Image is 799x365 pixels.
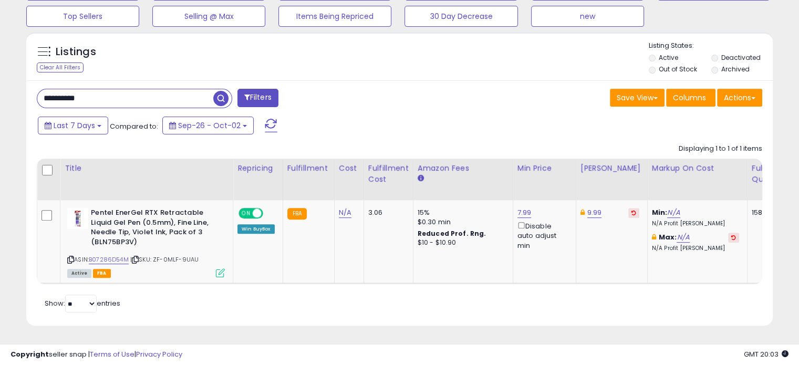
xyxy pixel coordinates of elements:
div: $0.30 min [418,217,505,227]
button: Top Sellers [26,6,139,27]
button: new [531,6,644,27]
span: Last 7 Days [54,120,95,131]
div: Markup on Cost [652,163,743,174]
div: [PERSON_NAME] [580,163,643,174]
div: Min Price [517,163,572,174]
span: Columns [673,92,706,103]
span: 2025-10-10 20:03 GMT [744,349,788,359]
div: Disable auto adjust min [517,220,568,251]
div: Cost [339,163,359,174]
button: Filters [237,89,278,107]
div: 158 [752,208,784,217]
strong: Copyright [11,349,49,359]
button: Sep-26 - Oct-02 [162,117,254,134]
div: Clear All Filters [37,62,84,72]
span: Show: entries [45,298,120,308]
div: Displaying 1 to 1 of 1 items [679,144,762,154]
a: N/A [339,207,351,218]
a: Privacy Policy [136,349,182,359]
div: 3.06 [368,208,405,217]
div: ASIN: [67,208,225,276]
label: Out of Stock [659,65,697,74]
h5: Listings [56,45,96,59]
button: Items Being Repriced [278,6,391,27]
span: All listings currently available for purchase on Amazon [67,269,91,278]
label: Active [659,53,678,62]
a: 7.99 [517,207,532,218]
b: Min: [652,207,668,217]
button: Selling @ Max [152,6,265,27]
div: Title [65,163,229,174]
button: 30 Day Decrease [404,6,517,27]
button: Actions [717,89,762,107]
div: seller snap | | [11,350,182,360]
b: Pentel EnerGel RTX Retractable Liquid Gel Pen (0.5mm), Fine Line, Needle Tip, Violet Ink, Pack of... [91,208,219,249]
small: FBA [287,208,307,220]
p: N/A Profit [PERSON_NAME] [652,220,739,227]
div: Win BuyBox [237,224,275,234]
label: Deactivated [721,53,760,62]
div: $10 - $10.90 [418,238,505,247]
button: Save View [610,89,665,107]
div: Amazon Fees [418,163,509,174]
th: The percentage added to the cost of goods (COGS) that forms the calculator for Min & Max prices. [647,159,747,200]
span: | SKU: ZF-0MLF-9UAU [130,255,199,264]
div: Repricing [237,163,278,174]
label: Archived [721,65,749,74]
div: Fulfillment Cost [368,163,409,185]
a: B07286D54M [89,255,129,264]
a: 9.99 [587,207,602,218]
a: N/A [667,207,680,218]
span: ON [240,209,253,218]
span: FBA [93,269,111,278]
span: OFF [262,209,278,218]
div: 15% [418,208,505,217]
p: Listing States: [649,41,773,51]
div: Fulfillable Quantity [752,163,788,185]
b: Reduced Prof. Rng. [418,229,486,238]
div: Fulfillment [287,163,330,174]
p: N/A Profit [PERSON_NAME] [652,245,739,252]
span: Sep-26 - Oct-02 [178,120,241,131]
button: Columns [666,89,715,107]
img: 41p2KzBORXL._SL40_.jpg [67,208,88,229]
b: Max: [659,232,677,242]
button: Last 7 Days [38,117,108,134]
a: N/A [677,232,689,243]
small: Amazon Fees. [418,174,424,183]
span: Compared to: [110,121,158,131]
a: Terms of Use [90,349,134,359]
